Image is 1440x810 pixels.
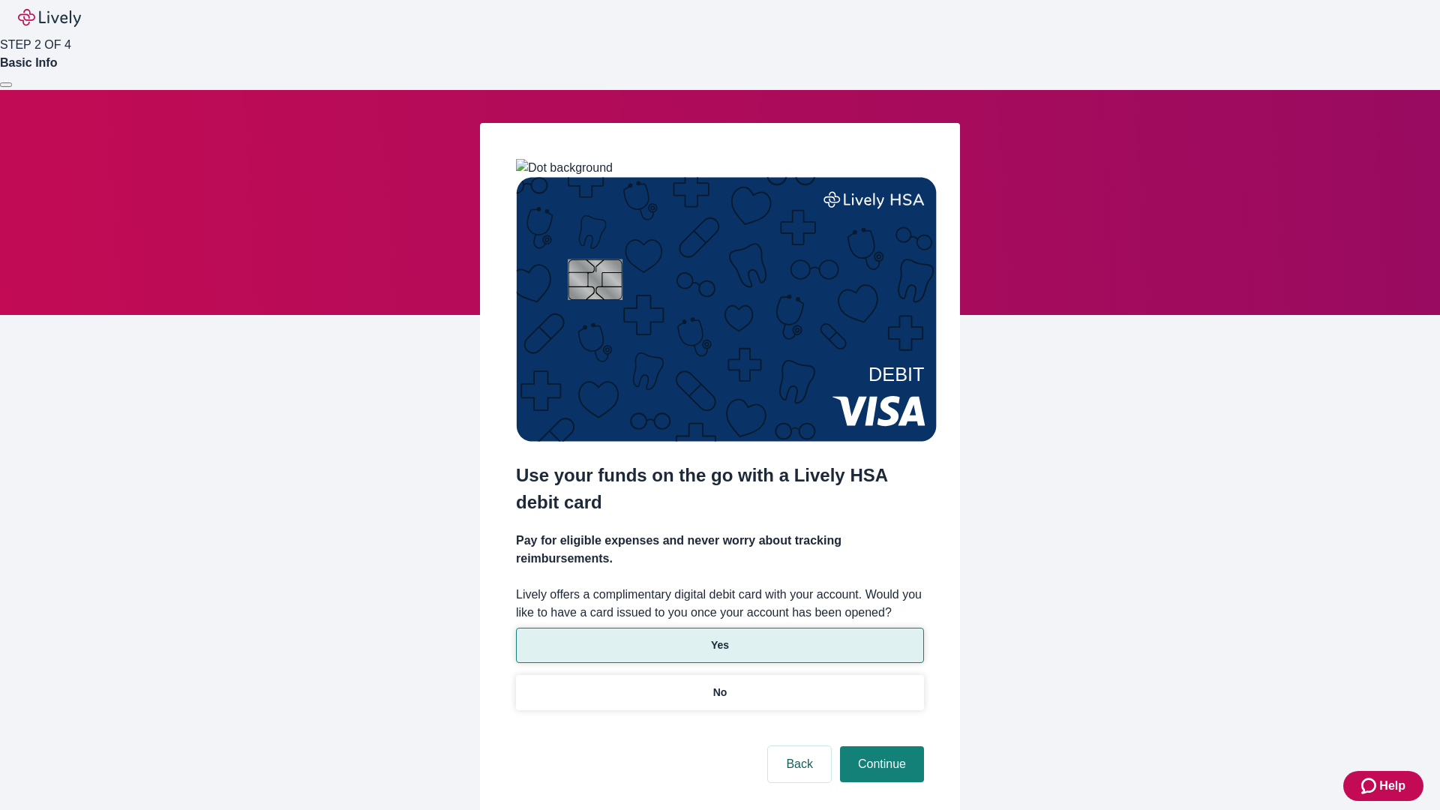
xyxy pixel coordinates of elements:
[18,9,81,27] img: Lively
[516,177,937,442] img: Debit card
[516,159,613,177] img: Dot background
[1343,771,1423,801] button: Zendesk support iconHelp
[1379,777,1405,795] span: Help
[840,746,924,782] button: Continue
[516,586,924,622] label: Lively offers a complimentary digital debit card with your account. Would you like to have a card...
[516,675,924,710] button: No
[516,628,924,663] button: Yes
[713,685,727,700] p: No
[1361,777,1379,795] svg: Zendesk support icon
[711,637,729,653] p: Yes
[768,746,831,782] button: Back
[516,462,924,516] h2: Use your funds on the go with a Lively HSA debit card
[516,532,924,568] h4: Pay for eligible expenses and never worry about tracking reimbursements.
